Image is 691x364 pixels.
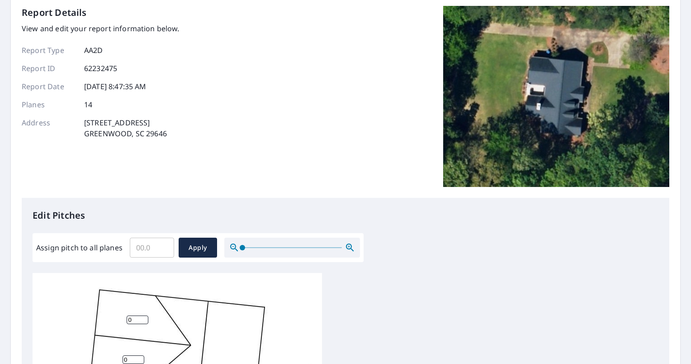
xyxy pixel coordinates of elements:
p: AA2D [84,45,103,56]
p: Report Details [22,6,87,19]
p: [STREET_ADDRESS] GREENWOOD, SC 29646 [84,117,167,139]
p: [DATE] 8:47:35 AM [84,81,147,92]
p: Report ID [22,63,76,74]
p: Report Type [22,45,76,56]
span: Apply [186,242,210,254]
input: 00.0 [130,235,174,260]
p: 62232475 [84,63,117,74]
p: Edit Pitches [33,209,658,222]
p: 14 [84,99,92,110]
p: View and edit your report information below. [22,23,180,34]
p: Report Date [22,81,76,92]
p: Address [22,117,76,139]
p: Planes [22,99,76,110]
img: Top image [443,6,669,187]
label: Assign pitch to all planes [36,242,123,253]
button: Apply [179,238,217,258]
